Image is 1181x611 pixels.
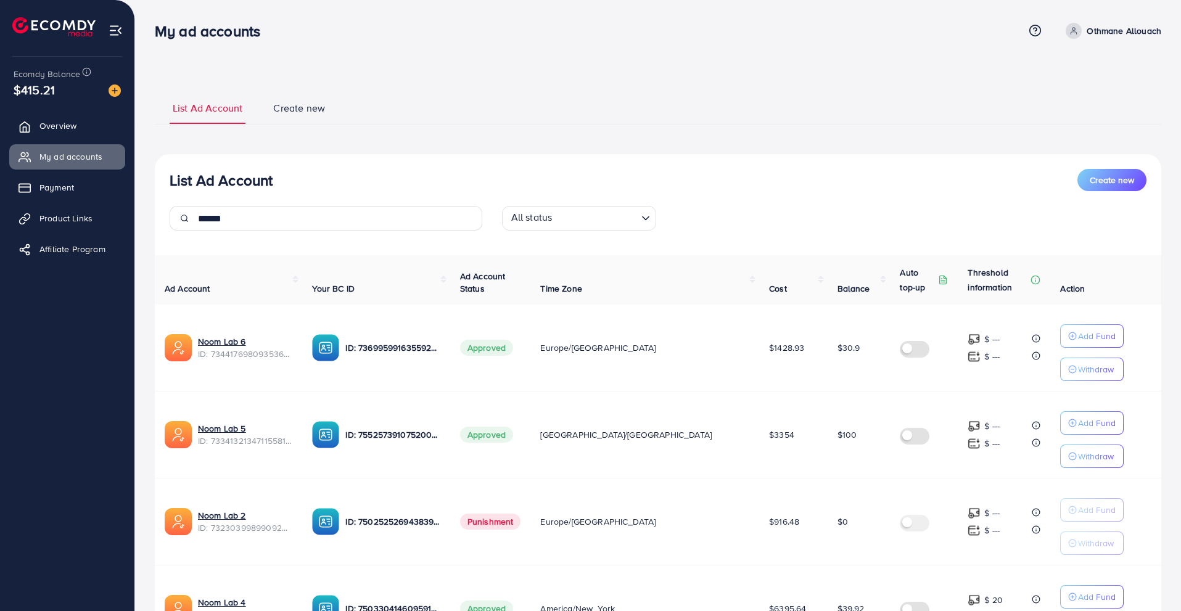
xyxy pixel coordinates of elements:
[556,208,636,228] input: Search for option
[460,340,513,356] span: Approved
[1078,329,1116,343] p: Add Fund
[769,342,804,354] span: $1428.93
[345,427,440,442] p: ID: 7552573910752002064
[170,171,273,189] h3: List Ad Account
[198,509,292,535] div: <span class='underline'>Noom Lab 2</span></br>7323039989909209089
[460,514,521,530] span: Punishment
[837,515,848,528] span: $0
[109,23,123,38] img: menu
[345,514,440,529] p: ID: 7502525269438398465
[968,437,981,450] img: top-up amount
[968,594,981,607] img: top-up amount
[14,81,55,99] span: $415.21
[1078,502,1116,517] p: Add Fund
[540,429,712,441] span: [GEOGRAPHIC_DATA]/[GEOGRAPHIC_DATA]
[984,506,1000,520] p: $ ---
[39,120,76,132] span: Overview
[968,265,1028,295] p: Threshold information
[9,113,125,138] a: Overview
[1078,536,1114,551] p: Withdraw
[984,419,1000,433] p: $ ---
[1078,416,1116,430] p: Add Fund
[509,208,555,228] span: All status
[984,523,1000,538] p: $ ---
[984,349,1000,364] p: $ ---
[1129,556,1172,602] iframe: Chat
[502,206,656,231] div: Search for option
[14,68,80,80] span: Ecomdy Balance
[198,509,246,522] a: Noom Lab 2
[1087,23,1161,38] p: Othmane Allouach
[984,593,1003,607] p: $ 20
[312,421,339,448] img: ic-ba-acc.ded83a64.svg
[968,333,981,346] img: top-up amount
[9,144,125,169] a: My ad accounts
[769,282,787,295] span: Cost
[273,101,325,115] span: Create new
[1078,362,1114,377] p: Withdraw
[198,435,292,447] span: ID: 7334132134711558146
[1078,449,1114,464] p: Withdraw
[769,515,799,528] span: $916.48
[900,265,936,295] p: Auto top-up
[1061,23,1161,39] a: Othmane Allouach
[39,243,105,255] span: Affiliate Program
[1060,324,1124,348] button: Add Fund
[198,422,292,448] div: <span class='underline'>Noom Lab 5</span></br>7334132134711558146
[968,524,981,537] img: top-up amount
[39,150,102,163] span: My ad accounts
[198,596,246,609] a: Noom Lab 4
[984,332,1000,347] p: $ ---
[837,282,870,295] span: Balance
[968,420,981,433] img: top-up amount
[312,334,339,361] img: ic-ba-acc.ded83a64.svg
[165,421,192,448] img: ic-ads-acc.e4c84228.svg
[165,282,210,295] span: Ad Account
[968,507,981,520] img: top-up amount
[1060,498,1124,522] button: Add Fund
[837,429,857,441] span: $100
[165,334,192,361] img: ic-ads-acc.e4c84228.svg
[312,508,339,535] img: ic-ba-acc.ded83a64.svg
[198,348,292,360] span: ID: 7344176980935360513
[198,522,292,534] span: ID: 7323039989909209089
[984,436,1000,451] p: $ ---
[769,429,794,441] span: $3354
[1078,589,1116,604] p: Add Fund
[837,342,860,354] span: $30.9
[198,335,246,348] a: Noom Lab 6
[1060,531,1124,555] button: Withdraw
[540,342,656,354] span: Europe/[GEOGRAPHIC_DATA]
[345,340,440,355] p: ID: 7369959916355928081
[1077,169,1146,191] button: Create new
[1060,358,1124,381] button: Withdraw
[173,101,242,115] span: List Ad Account
[312,282,355,295] span: Your BC ID
[9,206,125,231] a: Product Links
[540,515,656,528] span: Europe/[GEOGRAPHIC_DATA]
[9,237,125,261] a: Affiliate Program
[1060,282,1085,295] span: Action
[165,508,192,535] img: ic-ads-acc.e4c84228.svg
[460,270,506,295] span: Ad Account Status
[968,350,981,363] img: top-up amount
[155,22,270,40] h3: My ad accounts
[1090,174,1134,186] span: Create new
[39,181,74,194] span: Payment
[198,422,246,435] a: Noom Lab 5
[12,17,96,36] img: logo
[540,282,582,295] span: Time Zone
[1060,585,1124,609] button: Add Fund
[9,175,125,200] a: Payment
[198,335,292,361] div: <span class='underline'>Noom Lab 6</span></br>7344176980935360513
[1060,411,1124,435] button: Add Fund
[109,84,121,97] img: image
[39,212,93,224] span: Product Links
[1060,445,1124,468] button: Withdraw
[460,427,513,443] span: Approved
